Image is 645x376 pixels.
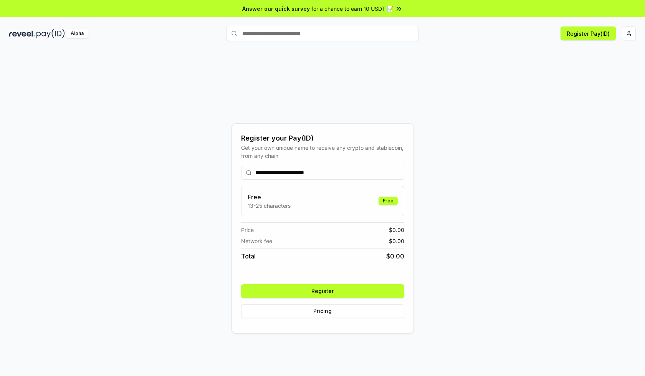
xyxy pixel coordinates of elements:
span: Answer our quick survey [242,5,310,13]
span: Total [241,252,256,261]
span: Price [241,226,254,234]
button: Register Pay(ID) [561,27,616,40]
img: pay_id [36,29,65,38]
span: $ 0.00 [386,252,404,261]
div: Register your Pay(ID) [241,133,404,144]
h3: Free [248,192,291,202]
button: Pricing [241,304,404,318]
button: Register [241,284,404,298]
div: Free [379,197,398,205]
span: $ 0.00 [389,237,404,245]
div: Get your own unique name to receive any crypto and stablecoin, from any chain [241,144,404,160]
span: for a chance to earn 10 USDT 📝 [311,5,394,13]
div: Alpha [66,29,88,38]
p: 13-25 characters [248,202,291,210]
span: Network fee [241,237,272,245]
span: $ 0.00 [389,226,404,234]
img: reveel_dark [9,29,35,38]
